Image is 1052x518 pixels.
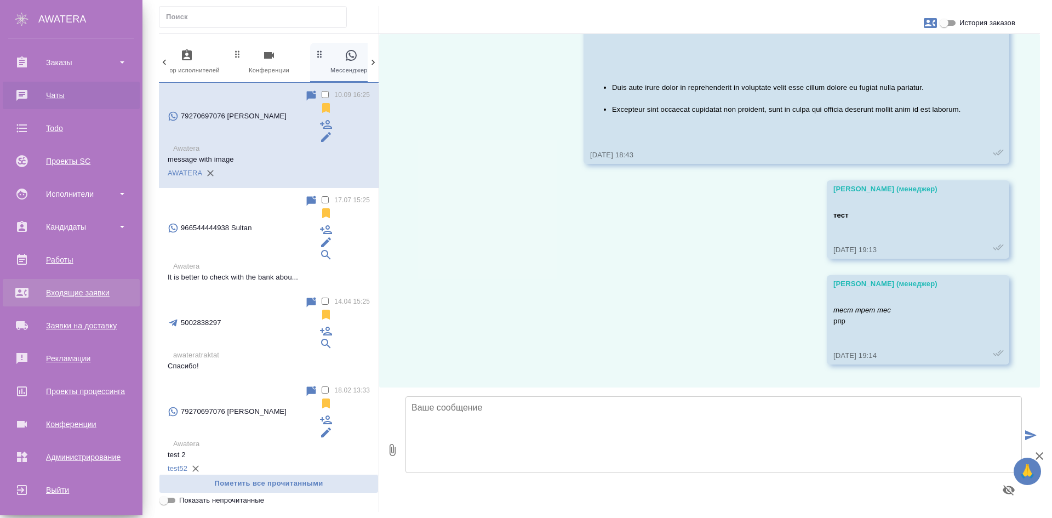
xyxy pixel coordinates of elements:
a: Администрирование [3,443,140,471]
div: Редактировать контакт [319,236,333,249]
a: Проекты SC [3,147,140,175]
button: Пометить все прочитанными [159,474,379,493]
p: 79270697076 [PERSON_NAME] [181,406,287,417]
p: Awatera [173,439,370,449]
p: Спасибо! [168,361,370,372]
p: 5002838297 [181,317,221,328]
div: Пометить непрочитанным [305,89,318,103]
svg: Отписаться [319,397,333,410]
button: Удалить привязку [187,460,204,477]
div: 79270697076 [PERSON_NAME]10.09 16:25Awateramessage with imageAWATERA [159,83,379,188]
svg: Отписаться [319,308,333,321]
span: История заказов [959,18,1015,29]
div: [PERSON_NAME] (менеджер) [833,184,971,195]
a: Работы [3,246,140,274]
strong: тест [833,211,849,219]
div: Редактировать контакт [319,130,333,144]
p: It is better to check with the bank abou... [168,272,370,283]
div: [DATE] 19:14 [833,350,971,361]
a: AWATERA [168,169,202,177]
p: test 2 [168,449,370,460]
div: Исполнители [8,186,134,202]
div: 79270697076 [PERSON_NAME]18.02 13:33Awateratest 2test52 [159,378,379,483]
p: awateratraktat [173,350,370,361]
p: 17.07 15:25 [334,195,370,206]
div: Пометить непрочитанным [305,195,318,208]
div: Проекты процессинга [8,383,134,400]
div: AWATERA [38,8,142,30]
button: 🙏 [1014,458,1041,485]
span: Пометить все прочитанными [165,477,373,490]
div: Заявки на доставку [8,317,134,334]
div: Выйти [8,482,134,498]
span: Подбор исполнителей [150,49,224,76]
div: Администрирование [8,449,134,465]
a: Заявки на доставку [3,312,140,339]
button: Заявки [917,10,944,36]
div: [PERSON_NAME] (менеджер) [833,278,971,289]
em: тест трет тес [833,306,891,314]
span: Показать непрочитанные [179,495,264,506]
div: Кандидаты [8,219,134,235]
div: Подписать на чат другого [319,325,333,338]
div: Заказы [8,54,134,71]
p: 18.02 13:33 [334,385,370,396]
a: Todo [3,115,140,142]
p: 966544444938 Sultan [181,223,252,234]
div: Редактировать контакт [319,426,333,439]
div: Todo [8,120,134,136]
a: Выйти [3,476,140,504]
span: 🙏 [1018,460,1037,483]
span: Мессенджеры [315,49,388,76]
p: 79270697076 [PERSON_NAME] [181,111,287,122]
div: Подписать на чат другого [319,118,333,131]
div: Конференции [8,416,134,432]
p: Awatera [173,261,370,272]
p: Awatera [173,143,370,154]
div: Входящие заявки [8,284,134,301]
p: 10.09 16:25 [334,89,370,100]
div: [DATE] 19:13 [833,244,971,255]
div: [DATE] 18:43 [590,150,971,161]
div: 500283829714.04 15:25awateratraktatСпасибо! [159,289,379,378]
a: test52 [168,464,187,473]
svg: Отписаться [319,101,333,115]
div: 966544444938 Sultan17.07 15:25AwateraIt is better to check with the bank abou... [159,188,379,289]
button: Предпросмотр [996,477,1022,503]
div: Работы [8,252,134,268]
input: Поиск [166,9,346,25]
p: 14.04 15:25 [334,296,370,307]
div: Проекты SC [8,153,134,169]
li: Duis aute irure dolor in reprehenderit in voluptate velit esse cillum dolore eu fugiat nulla pari... [612,82,971,93]
svg: Отписаться [319,207,333,220]
a: Входящие заявки [3,279,140,306]
p: рпр [833,305,971,327]
div: Чаты [8,87,134,104]
a: Рекламации [3,345,140,372]
a: Проекты процессинга [3,378,140,405]
li: Excepteur sint occaecat cupidatat non proident, sunt in culpa qui officia deserunt mollit anim id... [612,104,971,115]
a: Конференции [3,411,140,438]
span: Конференции [232,49,306,76]
div: Рекламации [8,350,134,367]
div: Подписать на чат другого [319,223,333,236]
div: Привязать клиента [319,337,333,350]
button: Удалить привязку [202,165,219,181]
p: message with image [168,154,370,165]
div: Подписать на чат другого [319,413,333,426]
a: Чаты [3,82,140,109]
